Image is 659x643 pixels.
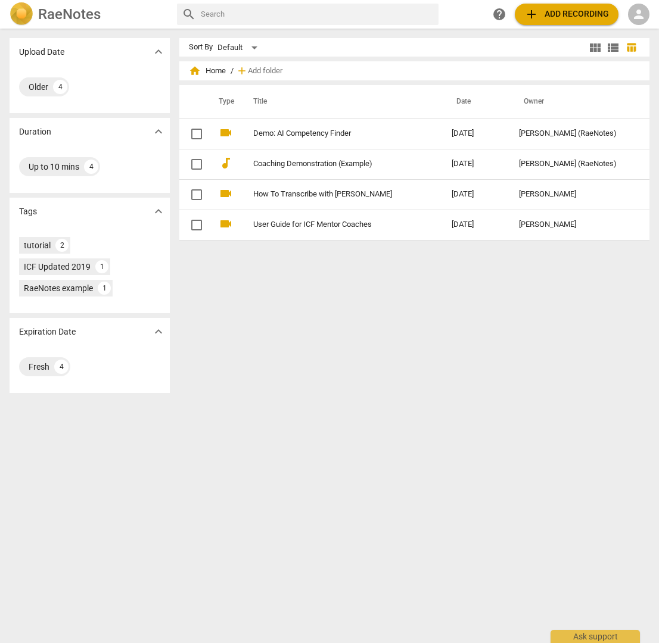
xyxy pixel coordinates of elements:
span: videocam [219,126,233,140]
a: User Guide for ICF Mentor Coaches [253,220,409,229]
button: Show more [150,43,167,61]
span: Add folder [248,67,282,76]
span: person [632,7,646,21]
div: Ask support [551,630,640,643]
div: [PERSON_NAME] [519,190,627,199]
a: LogoRaeNotes [10,2,167,26]
th: Title [239,85,442,118]
h2: RaeNotes [38,6,101,23]
span: audiotrack [219,156,233,170]
div: 4 [84,160,98,174]
th: Owner [509,85,637,118]
span: Add recording [524,7,609,21]
span: view_list [606,40,620,55]
span: add [236,65,248,77]
button: Show more [150,123,167,141]
span: / [231,67,234,76]
button: Show more [150,323,167,341]
a: Demo: AI Competency Finder [253,129,409,138]
p: Duration [19,126,51,138]
div: Up to 10 mins [29,161,79,173]
th: Date [442,85,509,118]
p: Expiration Date [19,326,76,338]
span: videocam [219,217,233,231]
div: 1 [95,260,108,273]
div: [PERSON_NAME] (RaeNotes) [519,129,627,138]
div: 1 [98,282,111,295]
div: 4 [53,80,67,94]
span: search [182,7,196,21]
span: videocam [219,186,233,201]
span: expand_more [151,124,166,139]
span: help [492,7,506,21]
div: tutorial [24,239,51,251]
div: [PERSON_NAME] [519,220,627,229]
button: Tile view [586,39,604,57]
div: Older [29,81,48,93]
span: expand_more [151,204,166,219]
a: Help [489,4,510,25]
input: Search [201,5,434,24]
th: Type [209,85,239,118]
td: [DATE] [442,149,509,179]
td: [DATE] [442,118,509,149]
a: How To Transcribe with [PERSON_NAME] [253,190,409,199]
img: Logo [10,2,33,26]
button: Upload [515,4,618,25]
div: [PERSON_NAME] (RaeNotes) [519,160,627,168]
p: Upload Date [19,46,64,58]
span: expand_more [151,324,166,339]
span: expand_more [151,45,166,59]
td: [DATE] [442,210,509,240]
button: Table view [622,39,640,57]
div: 2 [55,239,69,252]
div: 4 [54,360,69,374]
button: List view [604,39,622,57]
p: Tags [19,205,37,218]
button: Show more [150,202,167,220]
div: Sort By [189,43,213,52]
div: Default [217,38,262,57]
span: view_module [588,40,602,55]
span: table_chart [626,42,637,53]
div: ICF Updated 2019 [24,261,91,273]
div: RaeNotes example [24,282,93,294]
div: Fresh [29,361,49,373]
span: home [189,65,201,77]
a: Coaching Demonstration (Example) [253,160,409,168]
span: Home [189,65,226,77]
span: add [524,7,539,21]
td: [DATE] [442,179,509,210]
